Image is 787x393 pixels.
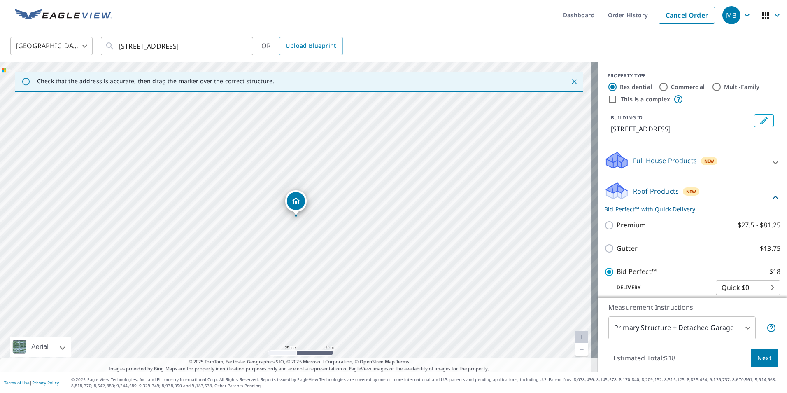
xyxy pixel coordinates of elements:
[754,114,774,127] button: Edit building 1
[620,83,652,91] label: Residential
[617,243,638,254] p: Gutter
[286,41,336,51] span: Upload Blueprint
[285,190,307,216] div: Dropped pin, building 1, Residential property, 203 S Main St Jenera, OH 45841
[611,114,643,121] p: BUILDING ID
[604,181,780,213] div: Roof ProductsNewBid Perfect™ with Quick Delivery
[617,220,646,230] p: Premium
[575,343,588,356] a: Current Level 20, Zoom Out
[189,358,410,365] span: © 2025 TomTom, Earthstar Geographics SIO, © 2025 Microsoft Corporation, ©
[396,358,410,365] a: Terms
[724,83,760,91] label: Multi-Family
[659,7,715,24] a: Cancel Order
[569,76,580,87] button: Close
[704,158,715,164] span: New
[32,380,59,386] a: Privacy Policy
[686,188,696,195] span: New
[608,72,777,80] div: PROPERTY TYPE
[757,353,771,363] span: Next
[360,358,394,365] a: OpenStreetMap
[604,151,780,174] div: Full House ProductsNew
[611,124,751,134] p: [STREET_ADDRESS]
[119,35,236,58] input: Search by address or latitude-longitude
[751,349,778,367] button: Next
[29,337,51,357] div: Aerial
[604,284,716,291] p: Delivery
[760,243,780,254] p: $13.75
[575,331,588,343] a: Current Level 20, Zoom In Disabled
[671,83,705,91] label: Commercial
[769,267,780,277] p: $18
[15,9,112,21] img: EV Logo
[617,267,657,277] p: Bid Perfect™
[71,377,783,389] p: © 2025 Eagle View Technologies, Inc. and Pictometry International Corp. All Rights Reserved. Repo...
[261,37,343,55] div: OR
[621,95,670,103] label: This is a complex
[716,276,780,299] div: Quick $0
[738,220,780,230] p: $27.5 - $81.25
[279,37,342,55] a: Upload Blueprint
[4,380,59,385] p: |
[766,323,776,333] span: Your report will include the primary structure and a detached garage if one exists.
[608,302,776,312] p: Measurement Instructions
[604,205,771,213] p: Bid Perfect™ with Quick Delivery
[10,337,71,357] div: Aerial
[10,35,93,58] div: [GEOGRAPHIC_DATA]
[607,349,682,367] p: Estimated Total: $18
[608,316,756,339] div: Primary Structure + Detached Garage
[37,77,274,85] p: Check that the address is accurate, then drag the marker over the correct structure.
[633,156,697,166] p: Full House Products
[633,186,679,196] p: Roof Products
[722,6,740,24] div: MB
[4,380,30,386] a: Terms of Use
